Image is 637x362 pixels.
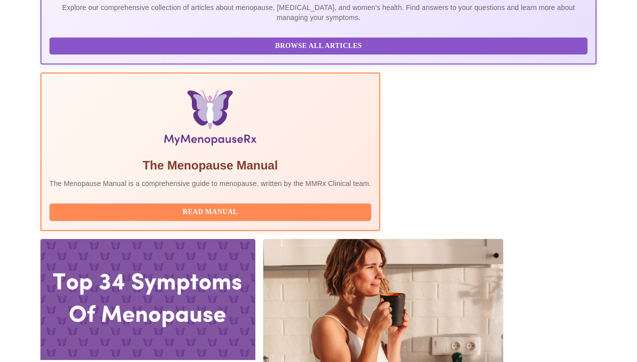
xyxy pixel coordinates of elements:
[49,207,374,215] a: Read Manual
[100,89,320,149] img: Menopause Manual
[59,206,361,218] span: Read Manual
[49,2,588,22] p: Explore our comprehensive collection of articles about menopause, [MEDICAL_DATA], and women's hea...
[49,41,590,49] a: Browse All Articles
[49,178,371,188] p: The Menopause Manual is a comprehensive guide to menopause, written by the MMRx Clinical team.
[49,157,371,173] h5: The Menopause Manual
[49,37,588,55] button: Browse All Articles
[49,203,371,221] button: Read Manual
[59,40,578,52] span: Browse All Articles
